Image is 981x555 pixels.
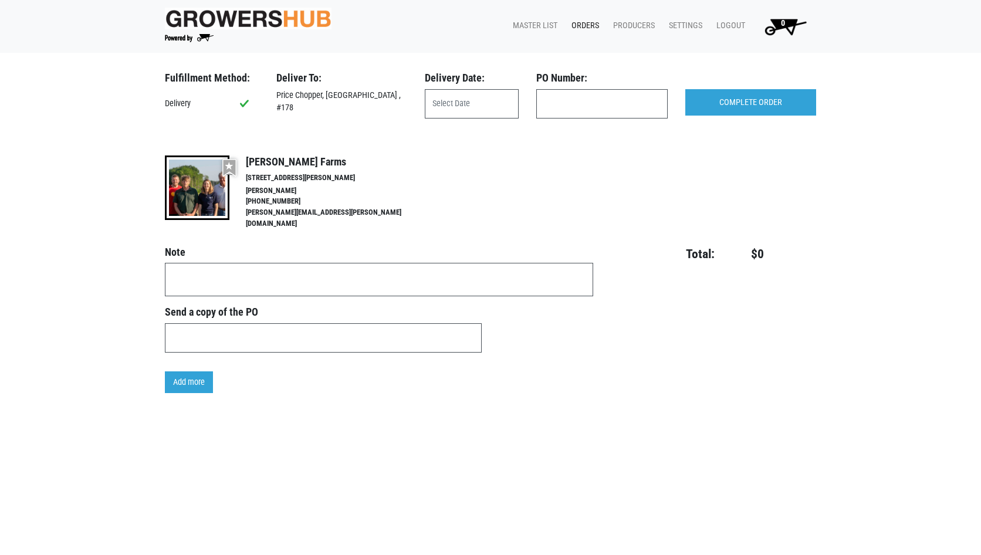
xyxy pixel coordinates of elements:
input: Select Date [425,89,519,119]
a: Orders [562,15,604,37]
img: Powered by Big Wheelbarrow [165,34,214,42]
div: Price Chopper, [GEOGRAPHIC_DATA] , #178 [268,89,416,114]
span: 0 [781,18,785,28]
h3: Send a copy of the PO [165,306,482,319]
a: 0 [750,15,816,38]
li: [PERSON_NAME] [246,185,427,197]
a: Settings [659,15,707,37]
img: Cart [759,15,811,38]
h4: Total: [611,246,715,262]
li: [PHONE_NUMBER] [246,196,427,207]
h3: Delivery Date: [425,72,519,84]
h3: Deliver To: [276,72,407,84]
a: Producers [604,15,659,37]
h3: Fulfillment Method: [165,72,259,84]
a: Master List [503,15,562,37]
img: original-fc7597fdc6adbb9d0e2ae620e786d1a2.jpg [165,8,331,29]
h3: PO Number: [536,72,667,84]
h4: $0 [722,246,764,262]
a: Logout [707,15,750,37]
li: [PERSON_NAME][EMAIL_ADDRESS][PERSON_NAME][DOMAIN_NAME] [246,207,427,229]
input: COMPLETE ORDER [685,89,816,116]
li: [STREET_ADDRESS][PERSON_NAME] [246,172,427,184]
img: thumbnail-8a08f3346781c529aa742b86dead986c.jpg [165,155,229,220]
h4: Note [165,246,593,259]
a: Add more [165,371,213,394]
h4: [PERSON_NAME] Farms [246,155,427,168]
